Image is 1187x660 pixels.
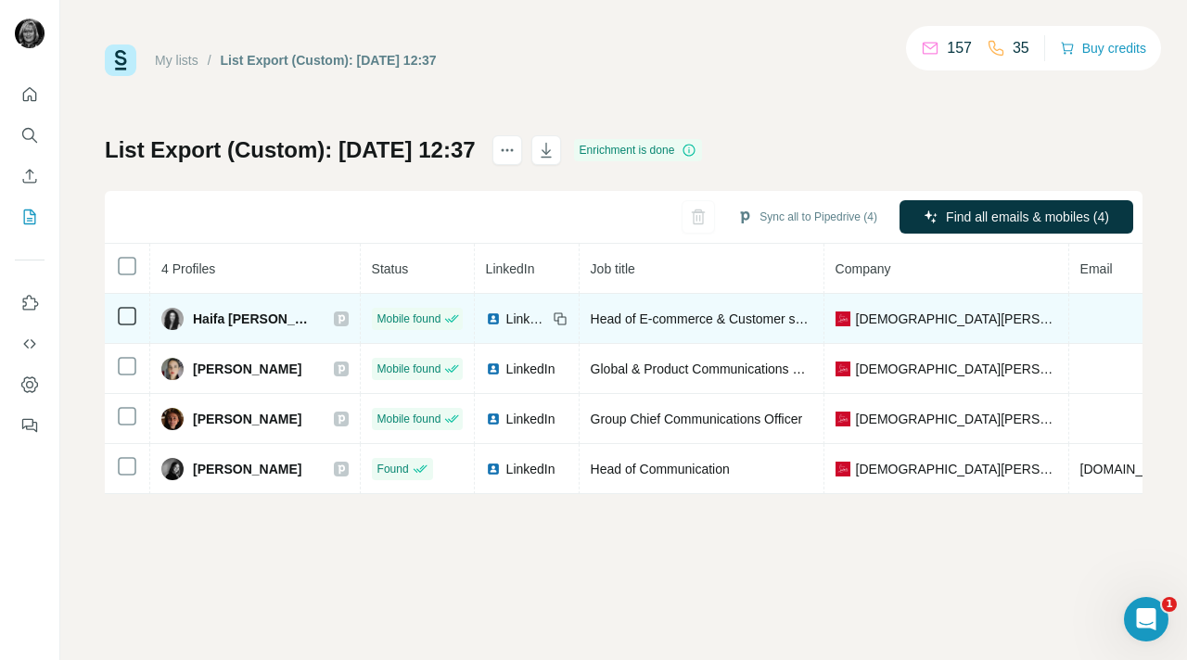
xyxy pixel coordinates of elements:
span: LinkedIn [506,410,555,428]
button: My lists [15,200,45,234]
span: Company [836,261,891,276]
img: LinkedIn logo [486,311,501,326]
span: Mobile found [377,411,441,427]
button: Sync all to Pipedrive (4) [724,203,890,231]
button: actions [492,135,522,165]
span: Find all emails & mobiles (4) [946,208,1109,226]
img: LinkedIn logo [486,462,501,476]
span: Head of E-commerce & Customer service [GEOGRAPHIC_DATA] [591,311,969,326]
img: company-logo [836,362,850,376]
div: List Export (Custom): [DATE] 12:37 [221,51,437,70]
img: company-logo [836,412,850,426]
button: Feedback [15,409,45,442]
span: 1 [1162,597,1177,612]
img: Surfe Logo [105,44,136,76]
span: LinkedIn [506,360,555,378]
span: LinkedIn [506,310,547,328]
span: LinkedIn [486,261,535,276]
img: Avatar [161,408,184,430]
span: Email [1080,261,1113,276]
span: Status [372,261,409,276]
button: Find all emails & mobiles (4) [900,200,1133,234]
img: Avatar [161,308,184,330]
h1: List Export (Custom): [DATE] 12:37 [105,135,476,165]
span: Job title [591,261,635,276]
img: company-logo [836,311,850,326]
span: Haifa [PERSON_NAME] [193,310,315,328]
button: Dashboard [15,368,45,401]
span: Mobile found [377,361,441,377]
img: Avatar [161,458,184,480]
span: [DEMOGRAPHIC_DATA][PERSON_NAME] [856,360,1057,378]
a: My lists [155,53,198,68]
span: Group Chief Communications Officer [591,412,803,426]
img: LinkedIn logo [486,412,501,426]
button: Enrich CSV [15,159,45,193]
img: Avatar [15,19,45,48]
span: [DEMOGRAPHIC_DATA][PERSON_NAME] [856,460,1057,478]
span: [PERSON_NAME] [193,460,301,478]
img: LinkedIn logo [486,362,501,376]
div: Enrichment is done [574,139,703,161]
p: 35 [1013,37,1029,59]
iframe: Intercom live chat [1124,597,1168,641]
span: [PERSON_NAME] [193,410,301,428]
button: Use Surfe API [15,327,45,361]
span: Mobile found [377,311,441,327]
span: Found [377,461,409,477]
button: Buy credits [1060,35,1146,61]
span: Head of Communication [591,462,730,476]
span: [DEMOGRAPHIC_DATA][PERSON_NAME] [856,310,1057,328]
button: Search [15,119,45,152]
p: 157 [947,37,972,59]
span: LinkedIn [506,460,555,478]
img: company-logo [836,462,850,476]
button: Use Surfe on LinkedIn [15,286,45,320]
span: [DEMOGRAPHIC_DATA][PERSON_NAME] [856,410,1057,428]
span: Global & Product Communications Director [591,362,838,376]
span: [PERSON_NAME] [193,360,301,378]
li: / [208,51,211,70]
button: Quick start [15,78,45,111]
img: Avatar [161,358,184,380]
span: 4 Profiles [161,261,215,276]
